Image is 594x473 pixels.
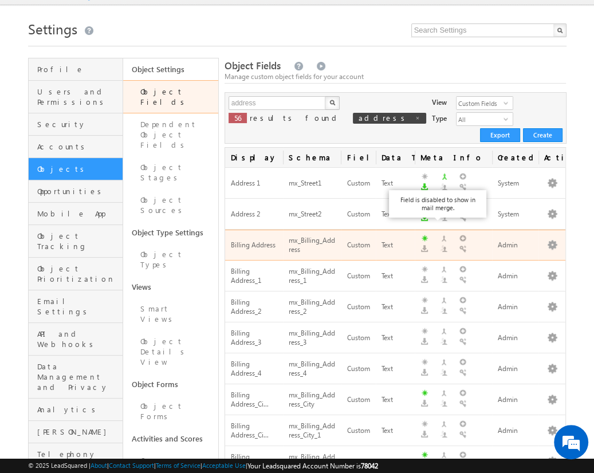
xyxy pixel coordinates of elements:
span: Object Prioritization [37,263,120,284]
div: Number [381,456,409,468]
a: Email Settings [29,290,123,323]
button: Create [523,128,562,142]
div: Custom [347,270,370,282]
div: Text [381,301,409,313]
img: Search [329,100,335,105]
textarea: Type your message and hit 'Enter' [15,106,209,343]
div: Custom [347,394,370,406]
span: Mobile App [37,208,120,219]
div: Admin [498,394,533,406]
span: Objects [37,164,120,174]
span: 56 [234,113,241,123]
span: Analytics [37,404,120,415]
a: Object Prioritization [29,258,123,290]
span: Address 1 [231,179,260,187]
span: Meta Info [415,148,492,167]
div: mx_Billing_Address [289,235,335,257]
a: Objects [29,158,123,180]
div: Text [381,425,409,437]
span: 78042 [361,462,378,470]
span: Display Name [225,148,283,167]
div: mx_Billing_Address_2 [289,297,335,318]
div: Text [381,363,409,375]
span: select [503,100,513,107]
a: [PERSON_NAME] [29,421,123,443]
div: Custom [347,363,370,375]
span: All [457,113,503,125]
a: Mobile App [29,203,123,225]
div: mx_Billing_Address_1 [289,266,335,287]
div: Admin [498,332,533,344]
span: © 2025 LeadSquared | | | | | [28,460,378,471]
span: Billing Address_2 [231,298,261,316]
a: Object Tracking [29,225,123,258]
span: Billing Address_4 [231,360,261,378]
span: Data Type [376,148,415,167]
div: Text [381,394,409,406]
span: results found [250,113,341,123]
a: Users and Permissions [29,81,123,113]
a: Opportunities [29,180,123,203]
a: Dependent Object Fields [123,113,218,156]
div: mx_Billing_Address_4 [289,358,335,380]
span: Address 2 [231,210,260,218]
span: Billing Address_Ci... [231,391,269,409]
span: Profile [37,64,120,74]
a: Security [29,113,123,136]
div: Custom [347,208,370,220]
span: Billing Address_1 [231,267,261,285]
div: Admin [498,239,533,251]
a: Object Stages [123,156,218,189]
span: API and Webhooks [37,329,120,349]
a: Object Settings [123,58,218,80]
span: Data Management and Privacy [37,361,120,392]
div: Custom [347,456,370,468]
span: Object Fields [225,59,281,72]
span: Settings [28,19,77,38]
div: Text [381,270,409,282]
span: Custom Fields [457,97,503,109]
div: Admin [498,425,533,437]
a: Object Type Settings [123,222,218,243]
div: Admin [498,270,533,282]
span: address [359,113,409,123]
a: Activities and Scores [123,428,218,450]
em: Start Chat [156,353,208,368]
span: Billing Address [231,241,276,249]
a: API and Webhooks [29,323,123,356]
a: Smart Views [123,298,218,330]
div: Custom [347,178,370,190]
span: select [503,116,513,123]
div: Minimize live chat window [188,6,215,33]
div: mx_Billing_Address_3 [289,328,335,349]
a: Analytics [29,399,123,421]
div: mx_Street2 [289,208,335,220]
span: Schema Name [283,148,341,167]
div: Text [381,178,409,190]
input: Search Settings [411,23,567,37]
a: Object Details View [123,330,218,373]
a: Object Sources [123,189,218,222]
div: mx_Billing_Address_Pincode [289,451,335,473]
div: Type [432,112,447,124]
span: Object Tracking [37,231,120,251]
span: Security [37,119,120,129]
div: mx_Billing_Address_City_1 [289,420,335,442]
a: Views [123,276,218,298]
div: Text [381,239,409,251]
span: Billing Address_Pi... [231,452,269,471]
div: Chat with us now [60,60,192,75]
a: Terms of Service [156,462,200,469]
div: Text [381,208,409,220]
a: Object Forms [123,373,218,395]
span: Users and Permissions [37,86,120,107]
span: Accounts [37,141,120,152]
a: Contact Support [109,462,154,469]
p: Field is disabled to show in mail merge. [395,196,481,212]
div: mx_Billing_Address_City [289,389,335,411]
img: d_60004797649_company_0_60004797649 [19,60,48,75]
span: Opportunities [37,186,120,196]
button: Export [480,128,520,142]
a: Object Types [123,243,218,276]
div: Custom [347,425,370,437]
